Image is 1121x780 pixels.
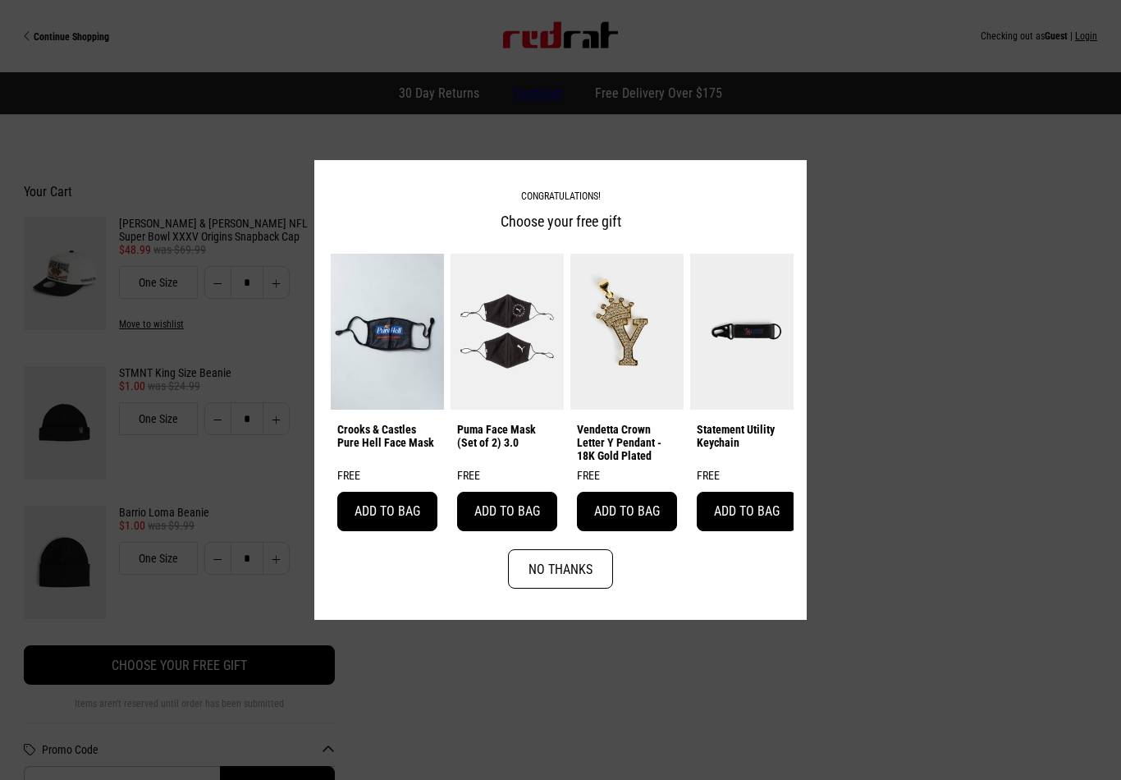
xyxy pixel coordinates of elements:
[697,492,797,531] button: Add to bag
[697,469,720,482] span: FREE
[331,254,444,410] img: Crooks & Castles Pure Hell Face Mask
[337,492,437,531] button: Add to bag
[327,186,794,206] p: Congratulations!
[508,549,613,589] button: No Thanks
[327,209,794,234] h2: Choose your free gift
[577,492,677,531] button: Add to bag
[577,469,600,482] span: FREE
[337,469,360,482] span: FREE
[457,423,557,449] a: Puma Face Mask (Set of 2) 3.0
[451,254,564,410] img: Puma Face Mask (Set of 2) 3.0
[690,254,803,410] img: Statement Utility Keychain
[570,254,684,410] img: Vendetta Crown Letter Y Pendant - 18K Gold Plated
[577,423,677,462] a: Vendetta Crown Letter Y Pendant - 18K Gold Plated
[457,469,480,482] span: FREE
[697,423,797,449] a: Statement Utility Keychain
[457,492,557,531] button: Add to bag
[337,423,437,449] a: Crooks & Castles Pure Hell Face Mask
